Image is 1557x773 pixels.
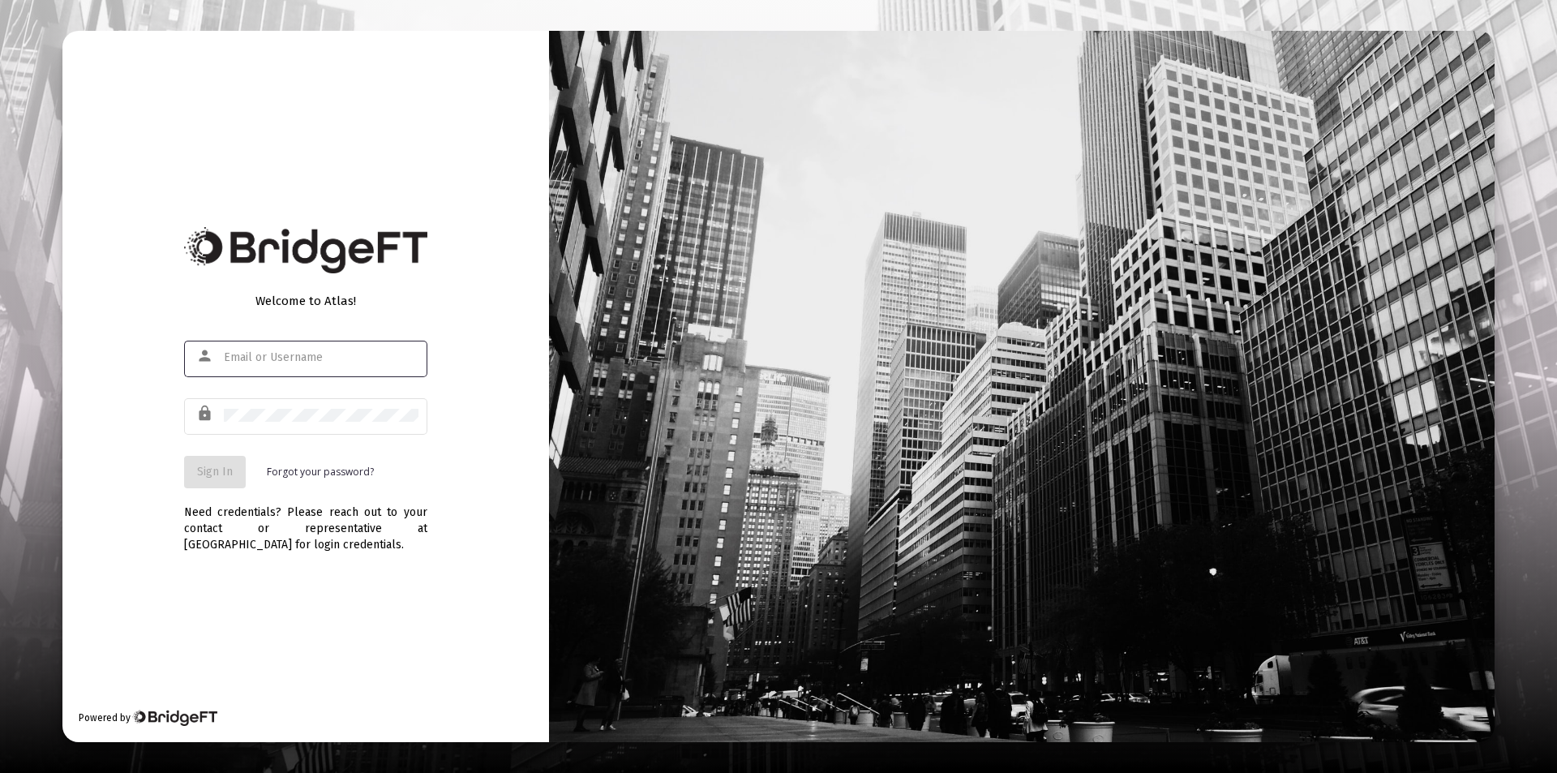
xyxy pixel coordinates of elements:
[79,710,217,726] div: Powered by
[196,404,216,423] mat-icon: lock
[224,351,418,364] input: Email or Username
[184,456,246,488] button: Sign In
[184,227,427,273] img: Bridge Financial Technology Logo
[196,346,216,366] mat-icon: person
[197,465,233,479] span: Sign In
[184,293,427,309] div: Welcome to Atlas!
[184,488,427,553] div: Need credentials? Please reach out to your contact or representative at [GEOGRAPHIC_DATA] for log...
[267,464,374,480] a: Forgot your password?
[132,710,217,726] img: Bridge Financial Technology Logo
